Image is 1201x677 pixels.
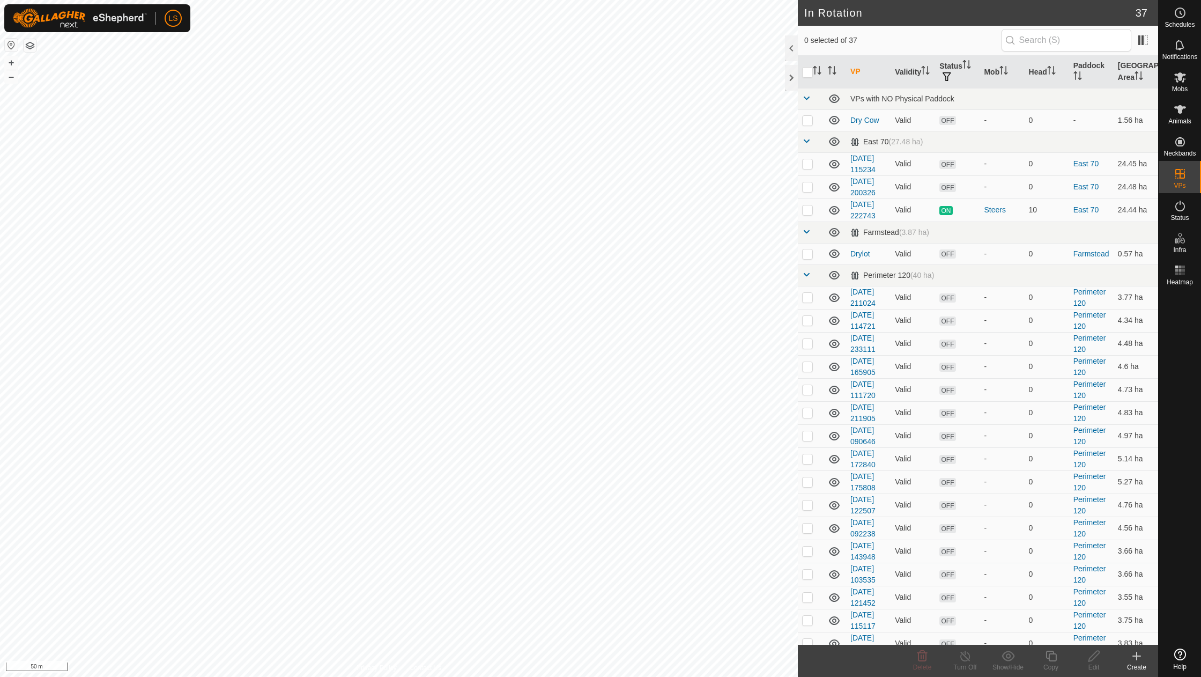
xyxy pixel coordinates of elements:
[984,338,1020,349] div: -
[1162,54,1197,60] span: Notifications
[888,137,923,146] span: (27.48 ha)
[850,518,876,538] a: [DATE] 092238
[1114,586,1158,609] td: 3.55 ha
[1025,540,1069,563] td: 0
[1073,541,1106,561] a: Perimeter 120
[939,593,955,602] span: OFF
[846,56,891,89] th: VP
[1172,86,1188,92] span: Mobs
[984,569,1020,580] div: -
[891,401,935,424] td: Valid
[1025,401,1069,424] td: 0
[1073,610,1106,630] a: Perimeter 120
[999,68,1008,76] p-sorticon: Activate to sort
[850,587,876,607] a: [DATE] 121452
[939,363,955,372] span: OFF
[984,592,1020,603] div: -
[1073,357,1106,377] a: Perimeter 120
[891,378,935,401] td: Valid
[410,663,441,673] a: Contact Us
[1073,182,1099,191] a: East 70
[1114,609,1158,632] td: 3.75 ha
[850,380,876,400] a: [DATE] 111720
[939,570,955,579] span: OFF
[984,248,1020,260] div: -
[1114,447,1158,470] td: 5.14 ha
[1025,109,1069,131] td: 0
[850,228,929,237] div: Farmstead
[1170,215,1189,221] span: Status
[891,175,935,198] td: Valid
[1025,424,1069,447] td: 0
[1025,175,1069,198] td: 0
[1159,644,1201,674] a: Help
[984,315,1020,326] div: -
[984,615,1020,626] div: -
[828,68,836,76] p-sorticon: Activate to sort
[850,495,876,515] a: [DATE] 122507
[1073,564,1106,584] a: Perimeter 120
[1135,73,1143,82] p-sorticon: Activate to sort
[804,6,1136,19] h2: In Rotation
[1114,56,1158,89] th: [GEOGRAPHIC_DATA] Area
[850,564,876,584] a: [DATE] 103535
[1002,29,1131,51] input: Search (S)
[1025,609,1069,632] td: 0
[1025,198,1069,222] td: 10
[1073,403,1106,423] a: Perimeter 120
[1073,634,1106,653] a: Perimeter 120
[891,286,935,309] td: Valid
[939,455,955,464] span: OFF
[850,94,1154,103] div: VPs with NO Physical Paddock
[939,183,955,192] span: OFF
[1114,243,1158,264] td: 0.57 ha
[850,610,876,630] a: [DATE] 115117
[1025,152,1069,175] td: 0
[1114,470,1158,494] td: 5.27 ha
[984,523,1020,534] div: -
[1114,424,1158,447] td: 4.97 ha
[850,357,876,377] a: [DATE] 165905
[1073,472,1106,492] a: Perimeter 120
[984,181,1020,193] div: -
[891,424,935,447] td: Valid
[984,158,1020,170] div: -
[1114,332,1158,355] td: 4.48 ha
[1114,309,1158,332] td: 4.34 ha
[1114,198,1158,222] td: 24.44 ha
[891,586,935,609] td: Valid
[987,663,1029,672] div: Show/Hide
[1114,401,1158,424] td: 4.83 ha
[1025,563,1069,586] td: 0
[1025,355,1069,378] td: 0
[891,332,935,355] td: Valid
[939,386,955,395] span: OFF
[13,9,147,28] img: Gallagher Logo
[913,664,932,671] span: Delete
[891,632,935,655] td: Valid
[1114,175,1158,198] td: 24.48 ha
[891,309,935,332] td: Valid
[813,68,821,76] p-sorticon: Activate to sort
[984,361,1020,372] div: -
[1114,540,1158,563] td: 3.66 ha
[1114,286,1158,309] td: 3.77 ha
[5,39,18,51] button: Reset Map
[939,160,955,169] span: OFF
[1025,447,1069,470] td: 0
[168,13,177,24] span: LS
[1025,632,1069,655] td: 0
[850,288,876,307] a: [DATE] 211024
[1167,279,1193,285] span: Heatmap
[939,616,955,626] span: OFF
[1025,56,1069,89] th: Head
[891,109,935,131] td: Valid
[1025,517,1069,540] td: 0
[850,116,879,124] a: Dry Cow
[891,447,935,470] td: Valid
[1025,309,1069,332] td: 0
[850,200,876,220] a: [DATE] 222743
[1165,21,1195,28] span: Schedules
[1069,109,1114,131] td: -
[891,243,935,264] td: Valid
